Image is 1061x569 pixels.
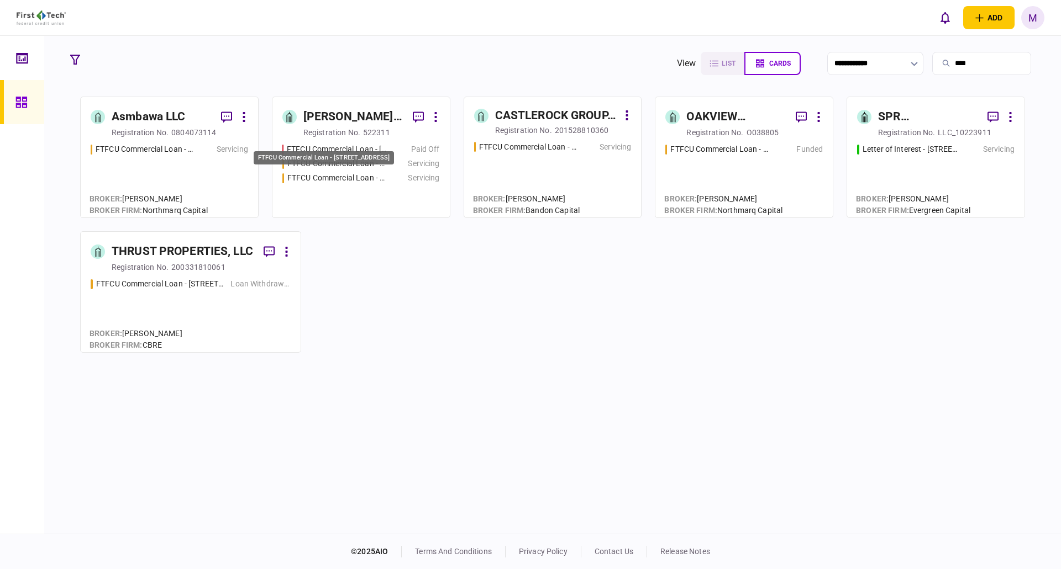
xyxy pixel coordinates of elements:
a: CASTLEROCK GROUP, LLCregistration no.201528810360FTFCU Commercial Loan - 5667 FM 1488 Magnolia TX... [464,97,642,218]
button: cards [744,52,801,75]
div: © 2025 AIO [351,546,402,557]
a: OAKVIEW FITCHBURG LLCregistration no.O038805FTFCU Commercial Loan - 2844 Index Road Fitchburg WIF... [655,97,833,218]
div: Servicing [600,141,631,153]
div: THRUST PROPERTIES, LLC [112,243,253,260]
span: Broker : [856,194,889,203]
span: broker firm : [90,341,143,349]
div: [PERSON_NAME] [856,193,970,205]
span: Broker : [90,329,122,338]
div: FTFCU Commercial Loan - 207 Kelly Rd Clemson SC 29631 [287,143,387,155]
a: Asmbawa LLCregistration no.0804073114FTFCU Commercial Loan - 19005 FM 529 Road Cypress TXServicin... [80,97,259,218]
span: Broker : [664,194,697,203]
div: Funded [796,143,823,155]
div: registration no. [112,262,169,273]
div: registration no. [112,127,169,138]
div: registration no. [303,127,360,138]
div: [PERSON_NAME] [664,193,782,205]
div: Evergreen Capital [856,205,970,216]
span: broker firm : [664,206,717,215]
span: broker firm : [856,206,909,215]
div: OAKVIEW FITCHBURG LLC [686,108,787,126]
button: M [1021,6,1044,29]
div: [PERSON_NAME] [473,193,580,205]
div: FTFCU Commercial Loan - 5667 FM 1488 Magnolia TX 77046 [479,141,579,153]
div: Loan Withdrawn/Declined [230,278,291,290]
div: Servicing [217,143,248,155]
div: Letter of Interest - 1730 S 11th St Omaha NE [863,143,962,155]
span: Broker : [90,194,122,203]
div: O038805 [747,127,779,138]
div: 522311 [363,127,390,138]
div: FTFCU Commercial Loan - 27 N Highway 75 Huntsville TX [96,278,225,290]
div: registration no. [686,127,743,138]
div: Northmarq Capital [664,205,782,216]
div: FTFCU Commercial Loan - [STREET_ADDRESS] [254,151,394,165]
div: 201528810360 [555,125,609,136]
img: client company logo [17,10,66,25]
a: THRUST PROPERTIES, LLCregistration no.200331810061FTFCU Commercial Loan - 27 N Highway 75 Huntsvi... [80,231,301,353]
div: [PERSON_NAME] ESTATES LLC [303,108,404,126]
div: LLC_10223911 [938,127,991,138]
div: [PERSON_NAME] [90,193,208,205]
div: FTFCU Commercial Loan - 2844 Index Road Fitchburg WI [670,143,770,155]
div: Servicing [983,143,1015,155]
a: release notes [660,547,710,556]
div: Bandon Capital [473,205,580,216]
button: open notifications list [933,6,957,29]
span: broker firm : [90,206,143,215]
a: SPR ENTERPRISES LLCregistration no.LLC_10223911Letter of Interest - 1730 S 11th St Omaha NEServic... [847,97,1025,218]
span: list [722,60,736,67]
a: terms and conditions [415,547,492,556]
a: [PERSON_NAME] ESTATES LLCregistration no.522311FTFCU Commercial Loan - 207 Kelly Rd Clemson SC 29... [272,97,450,218]
div: Servicing [408,158,439,169]
button: open adding identity options [963,6,1015,29]
div: [PERSON_NAME] [90,328,182,339]
button: list [701,52,744,75]
div: CBRE [90,339,182,351]
a: contact us [595,547,633,556]
div: registration no. [495,125,552,136]
div: Paid Off [411,143,440,155]
span: cards [769,60,791,67]
div: FTFCU Commercial Loan - 1929 Bluff Rd (182) Columbia SC [287,172,387,184]
div: 0804073114 [171,127,216,138]
div: 200331810061 [171,262,225,273]
div: Northmarq Capital [90,205,208,216]
a: privacy policy [519,547,568,556]
div: registration no. [878,127,935,138]
span: Broker : [473,194,506,203]
div: Servicing [408,172,439,184]
span: broker firm : [473,206,526,215]
div: Asmbawa LLC [112,108,185,126]
div: SPR ENTERPRISES LLC [878,108,979,126]
div: view [677,57,696,70]
div: CASTLEROCK GROUP, LLC [495,107,619,125]
div: FTFCU Commercial Loan - 19005 FM 529 Road Cypress TX [96,143,195,155]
